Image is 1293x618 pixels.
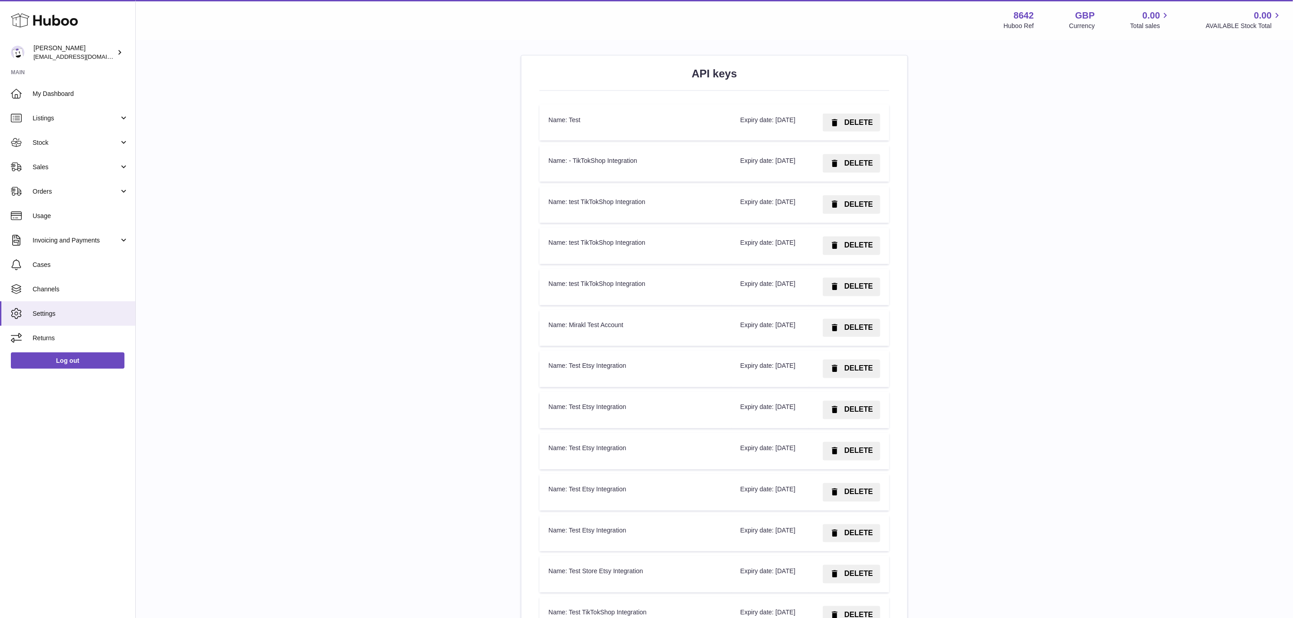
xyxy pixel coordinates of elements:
[823,154,880,173] button: DELETE
[1075,10,1095,22] strong: GBP
[845,365,873,372] span: DELETE
[1014,10,1034,22] strong: 8642
[33,285,129,294] span: Channels
[731,269,809,305] td: Expiry date: [DATE]
[823,360,880,378] button: DELETE
[33,309,129,318] span: Settings
[539,310,731,347] td: Name: Mirakl Test Account
[845,324,873,332] span: DELETE
[823,401,880,419] button: DELETE
[33,236,119,245] span: Invoicing and Payments
[731,145,809,182] td: Expiry date: [DATE]
[33,187,119,196] span: Orders
[539,269,731,305] td: Name: test TikTokShop Integration
[823,195,880,214] button: DELETE
[539,228,731,264] td: Name: test TikTokShop Integration
[731,392,809,428] td: Expiry date: [DATE]
[845,242,873,249] span: DELETE
[539,351,731,387] td: Name: Test Etsy Integration
[845,406,873,414] span: DELETE
[845,200,873,208] span: DELETE
[1254,10,1272,22] span: 0.00
[731,105,809,141] td: Expiry date: [DATE]
[823,237,880,255] button: DELETE
[823,483,880,502] button: DELETE
[1004,22,1034,30] div: Huboo Ref
[539,105,731,141] td: Name: Test
[539,67,889,81] h2: API keys
[845,159,873,167] span: DELETE
[33,334,129,342] span: Returns
[731,556,809,593] td: Expiry date: [DATE]
[33,90,129,98] span: My Dashboard
[1206,10,1282,30] a: 0.00 AVAILABLE Stock Total
[539,186,731,223] td: Name: test TikTokShop Integration
[731,474,809,511] td: Expiry date: [DATE]
[731,186,809,223] td: Expiry date: [DATE]
[539,392,731,428] td: Name: Test Etsy Integration
[845,447,873,455] span: DELETE
[845,488,873,496] span: DELETE
[539,474,731,511] td: Name: Test Etsy Integration
[33,138,119,147] span: Stock
[845,570,873,578] span: DELETE
[823,278,880,296] button: DELETE
[539,433,731,470] td: Name: Test Etsy Integration
[731,433,809,470] td: Expiry date: [DATE]
[823,114,880,132] button: DELETE
[823,442,880,461] button: DELETE
[731,310,809,347] td: Expiry date: [DATE]
[845,529,873,537] span: DELETE
[823,565,880,584] button: DELETE
[731,515,809,552] td: Expiry date: [DATE]
[845,119,873,126] span: DELETE
[33,114,119,123] span: Listings
[539,515,731,552] td: Name: Test Etsy Integration
[11,352,124,369] a: Log out
[539,145,731,182] td: Name: - TikTokShop Integration
[1130,22,1170,30] span: Total sales
[823,524,880,543] button: DELETE
[823,319,880,338] button: DELETE
[1069,22,1095,30] div: Currency
[845,283,873,290] span: DELETE
[1130,10,1170,30] a: 0.00 Total sales
[1143,10,1160,22] span: 0.00
[1206,22,1282,30] span: AVAILABLE Stock Total
[539,556,731,593] td: Name: Test Store Etsy Integration
[33,44,115,61] div: [PERSON_NAME]
[11,46,24,59] img: internalAdmin-8642@internal.huboo.com
[33,53,133,60] span: [EMAIL_ADDRESS][DOMAIN_NAME]
[33,261,129,269] span: Cases
[33,163,119,171] span: Sales
[33,212,129,220] span: Usage
[731,351,809,387] td: Expiry date: [DATE]
[731,228,809,264] td: Expiry date: [DATE]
